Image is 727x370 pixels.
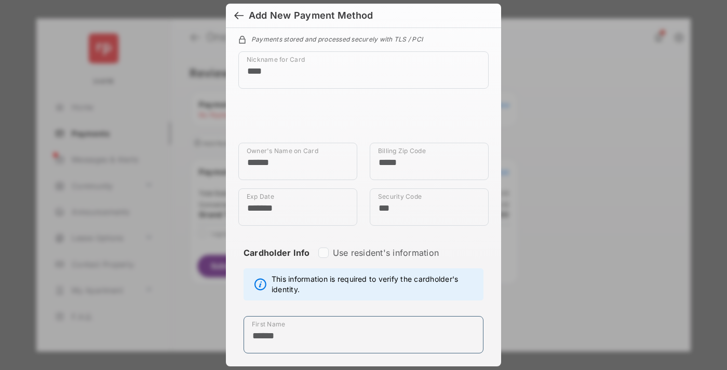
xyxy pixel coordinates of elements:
div: Payments stored and processed securely with TLS / PCI [238,34,489,43]
div: Add New Payment Method [249,10,373,21]
span: This information is required to verify the cardholder's identity. [272,274,478,295]
iframe: Credit card field [238,97,489,143]
label: Use resident's information [333,248,439,258]
strong: Cardholder Info [244,248,310,277]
